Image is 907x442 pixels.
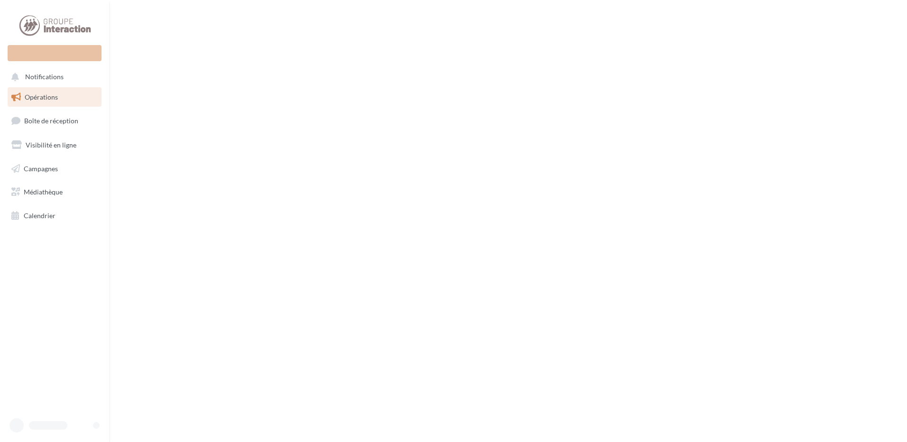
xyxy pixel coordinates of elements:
[8,45,102,61] div: Nouvelle campagne
[25,93,58,101] span: Opérations
[26,141,76,149] span: Visibilité en ligne
[24,164,58,172] span: Campagnes
[6,135,103,155] a: Visibilité en ligne
[24,117,78,125] span: Boîte de réception
[6,87,103,107] a: Opérations
[24,212,56,220] span: Calendrier
[6,206,103,226] a: Calendrier
[24,188,63,196] span: Médiathèque
[25,73,64,81] span: Notifications
[6,159,103,179] a: Campagnes
[6,110,103,131] a: Boîte de réception
[6,182,103,202] a: Médiathèque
